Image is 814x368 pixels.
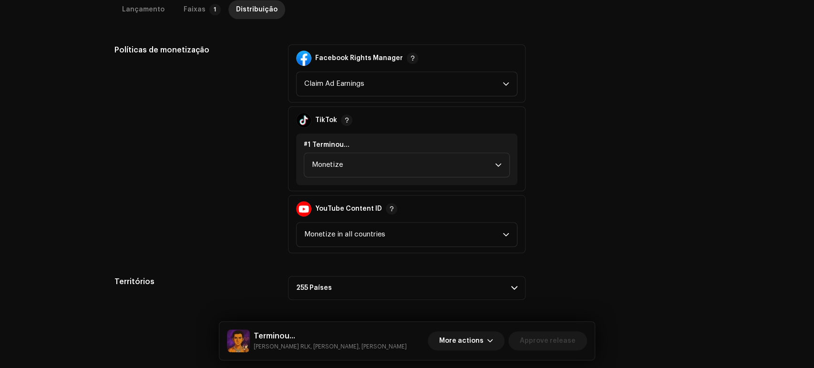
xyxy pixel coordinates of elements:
div: dropdown trigger [503,72,509,96]
span: Monetize in all countries [304,223,503,246]
div: #1 Terminou... [304,141,510,149]
span: Claim Ad Earnings [304,72,503,96]
div: dropdown trigger [503,223,509,246]
strong: YouTube Content ID [315,205,382,213]
span: More actions [439,331,484,350]
div: dropdown trigger [495,153,502,177]
span: Approve release [520,331,576,350]
h5: Políticas de monetização [114,44,273,56]
h5: Terminou... [254,330,407,342]
small: Terminou... [254,342,407,351]
strong: TikTok [315,116,337,124]
h5: Territórios [114,276,273,287]
button: More actions [428,331,505,350]
p-accordion-header: 255 Países [288,276,525,300]
button: Approve release [508,331,587,350]
span: Monetize [312,153,495,177]
img: fa604f20-8cec-404d-941f-b87306e78922 [227,329,250,352]
strong: Facebook Rights Manager [315,54,403,62]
